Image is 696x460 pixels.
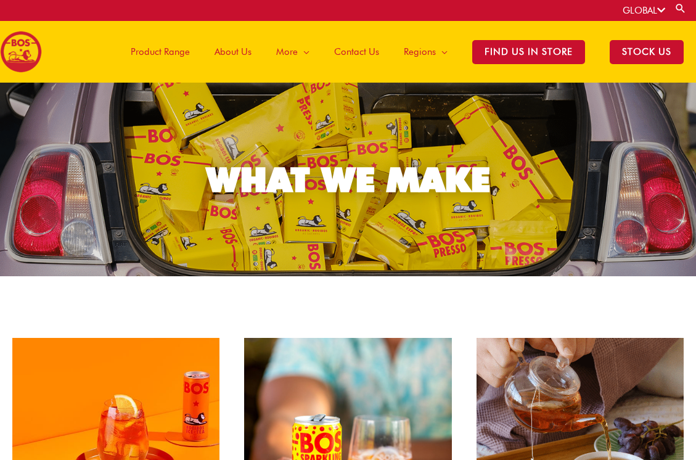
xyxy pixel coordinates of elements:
[623,5,665,16] a: GLOBAL
[460,21,597,83] a: Find Us in Store
[472,40,585,64] span: Find Us in Store
[202,21,264,83] a: About Us
[215,33,252,70] span: About Us
[264,21,322,83] a: More
[118,21,202,83] a: Product Range
[597,21,696,83] a: STOCK US
[322,21,391,83] a: Contact Us
[109,21,696,83] nav: Site Navigation
[610,40,684,64] span: STOCK US
[404,33,436,70] span: Regions
[334,33,379,70] span: Contact Us
[391,21,460,83] a: Regions
[674,2,687,14] a: Search button
[276,33,298,70] span: More
[131,33,190,70] span: Product Range
[207,163,490,197] div: WHAT WE MAKE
